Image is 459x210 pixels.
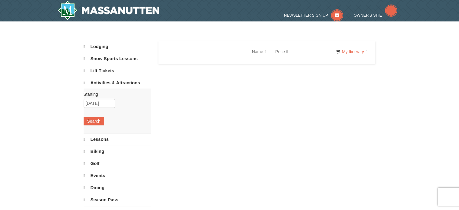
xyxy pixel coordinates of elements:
a: Massanutten Resort [58,1,160,20]
a: Activities & Attractions [84,77,151,89]
img: Massanutten Resort Logo [58,1,160,20]
a: My Itinerary [332,47,371,56]
a: Owner's Site [354,13,397,18]
a: Biking [84,146,151,157]
a: Lift Tickets [84,65,151,76]
label: Starting [84,91,146,97]
a: Lodging [84,41,151,52]
a: Events [84,170,151,181]
a: Golf [84,158,151,169]
a: Name [247,46,271,58]
span: Newsletter Sign Up [284,13,328,18]
a: Lessons [84,134,151,145]
button: Search [84,117,104,125]
a: Snow Sports Lessons [84,53,151,64]
a: Dining [84,182,151,193]
a: Season Pass [84,194,151,205]
span: Owner's Site [354,13,382,18]
a: Newsletter Sign Up [284,13,343,18]
a: Price [271,46,292,58]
